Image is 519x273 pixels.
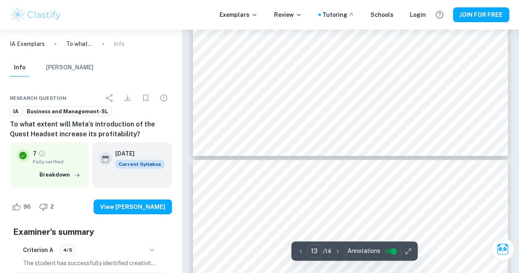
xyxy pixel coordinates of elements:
h6: Criterion A [23,245,53,255]
div: Report issue [155,90,172,106]
span: 96 [19,203,35,211]
a: Business and Management-SL [23,106,112,117]
a: Schools [370,10,393,19]
button: View [PERSON_NAME] [94,200,172,214]
a: Tutoring [322,10,354,19]
div: Like [10,200,35,213]
span: IA [10,108,21,116]
span: Business and Management-SL [24,108,111,116]
p: Exemplars [219,10,258,19]
button: [PERSON_NAME] [46,59,94,77]
a: IA [10,106,22,117]
p: Review [274,10,302,19]
span: 4/5 [60,246,75,254]
a: IA Exemplars [10,39,45,48]
span: Research question [10,94,66,102]
div: Dislike [37,200,58,213]
h6: To what extent will Meta’s introduction of the Quest Headset increase its profitability? [10,119,172,139]
button: Info [10,59,30,77]
h5: Examiner's summary [13,226,169,238]
h6: [DATE] [115,149,158,158]
button: Breakdown [37,169,82,181]
button: Help and Feedback [432,8,446,22]
button: JOIN FOR FREE [453,7,509,22]
span: Annotations [348,247,380,255]
div: Bookmark [137,90,154,106]
span: 2 [46,203,58,211]
button: Ask Clai [491,238,514,261]
span: Current Syllabus [115,160,165,169]
span: Fully verified [33,158,82,165]
a: Grade fully verified [38,150,46,157]
div: Download [119,90,136,106]
div: Share [101,90,118,106]
p: Info [114,39,125,48]
p: / 14 [323,247,332,256]
a: Login [410,10,426,19]
p: The student has successfully identified creativity as the key concept for the Internal Assessment... [23,259,159,268]
p: To what extent will Meta’s introduction of the Quest Headset increase its profitability? [66,39,92,48]
img: Clastify logo [10,7,62,23]
p: 7 [33,149,37,158]
div: This exemplar is based on the current syllabus. Feel free to refer to it for inspiration/ideas wh... [115,160,165,169]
